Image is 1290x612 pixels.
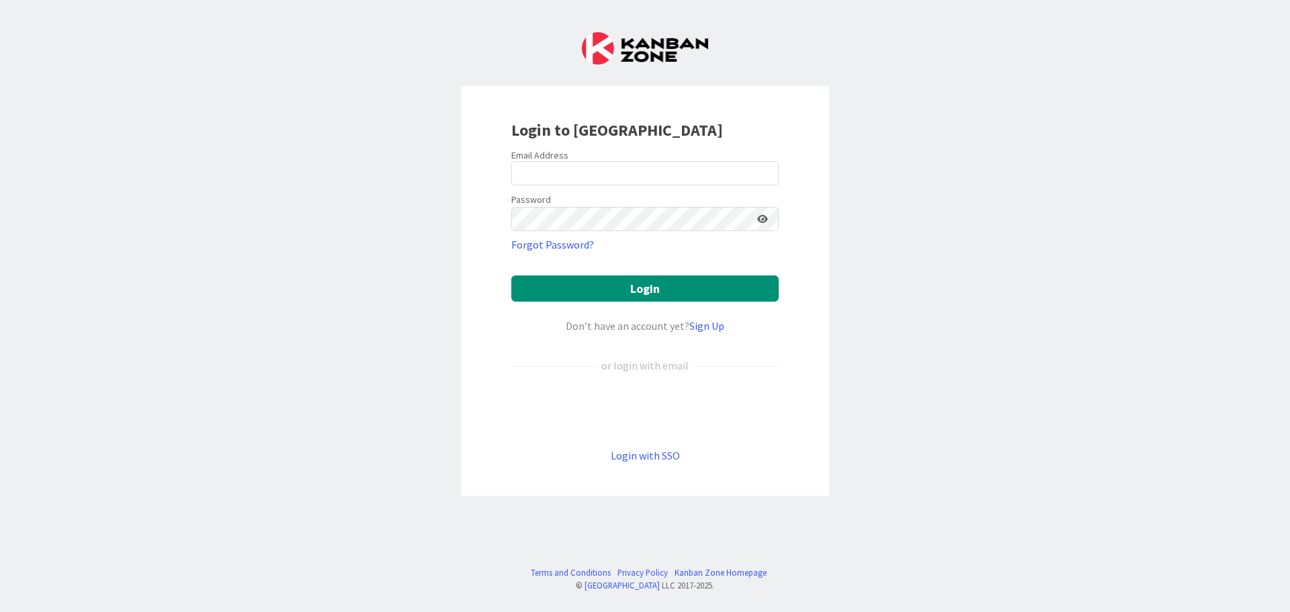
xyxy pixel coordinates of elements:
label: Email Address [511,149,568,161]
b: Login to [GEOGRAPHIC_DATA] [511,120,723,140]
div: © LLC 2017- 2025 . [524,579,767,592]
label: Password [511,193,551,207]
div: Don’t have an account yet? [511,318,779,334]
a: Terms and Conditions [531,566,611,579]
a: [GEOGRAPHIC_DATA] [585,580,660,591]
a: Login with SSO [611,449,680,462]
a: Kanban Zone Homepage [675,566,767,579]
img: Kanban Zone [582,32,708,64]
a: Forgot Password? [511,236,594,253]
button: Login [511,275,779,302]
a: Sign Up [689,319,724,333]
iframe: Kirjaudu Google-tilillä -painike [505,396,785,425]
div: or login with email [598,357,692,374]
a: Privacy Policy [617,566,668,579]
